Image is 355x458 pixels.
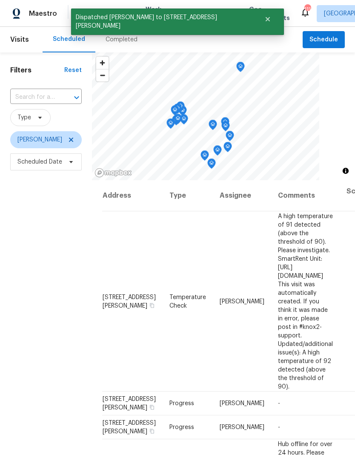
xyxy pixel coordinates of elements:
[96,69,109,81] button: Zoom out
[103,396,156,411] span: [STREET_ADDRESS][PERSON_NAME]
[278,400,280,406] span: -
[213,145,222,158] div: Map marker
[17,158,62,166] span: Scheduled Date
[166,118,175,132] div: Map marker
[103,420,156,435] span: [STREET_ADDRESS][PERSON_NAME]
[278,424,280,430] span: -
[220,424,264,430] span: [PERSON_NAME]
[71,9,254,35] span: Dispatched [PERSON_NAME] to [STREET_ADDRESS][PERSON_NAME]
[220,400,264,406] span: [PERSON_NAME]
[341,166,351,176] button: Toggle attribution
[146,5,167,22] span: Work Orders
[236,62,245,75] div: Map marker
[223,142,232,155] div: Map marker
[64,66,82,75] div: Reset
[180,114,188,127] div: Map marker
[92,52,319,180] canvas: Map
[200,150,209,164] div: Map marker
[169,400,194,406] span: Progress
[10,66,64,75] h1: Filters
[226,131,234,144] div: Map marker
[254,11,282,28] button: Close
[249,5,290,22] span: Geo Assignments
[10,91,58,104] input: Search for an address...
[102,180,163,211] th: Address
[309,35,338,45] span: Schedule
[10,30,29,49] span: Visits
[53,35,85,43] div: Scheduled
[94,168,132,178] a: Mapbox homepage
[148,403,156,411] button: Copy Address
[271,180,340,211] th: Comments
[96,57,109,69] button: Zoom in
[169,424,194,430] span: Progress
[17,135,62,144] span: [PERSON_NAME]
[303,31,345,49] button: Schedule
[17,113,31,122] span: Type
[221,121,230,134] div: Map marker
[71,92,83,104] button: Open
[304,5,310,14] div: 111
[176,101,185,115] div: Map marker
[29,9,57,18] span: Maestro
[169,294,206,308] span: Temperature Check
[103,294,156,308] span: [STREET_ADDRESS][PERSON_NAME]
[209,120,217,133] div: Map marker
[106,35,137,44] div: Completed
[171,105,179,118] div: Map marker
[278,213,333,389] span: A high temperature of 91 detected (above the threshold of 90). Please investigate. SmartRent Unit...
[148,427,156,435] button: Copy Address
[174,114,182,127] div: Map marker
[173,104,182,117] div: Map marker
[148,301,156,309] button: Copy Address
[221,117,229,130] div: Map marker
[220,298,264,304] span: [PERSON_NAME]
[343,166,348,176] span: Toggle attribution
[213,180,271,211] th: Assignee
